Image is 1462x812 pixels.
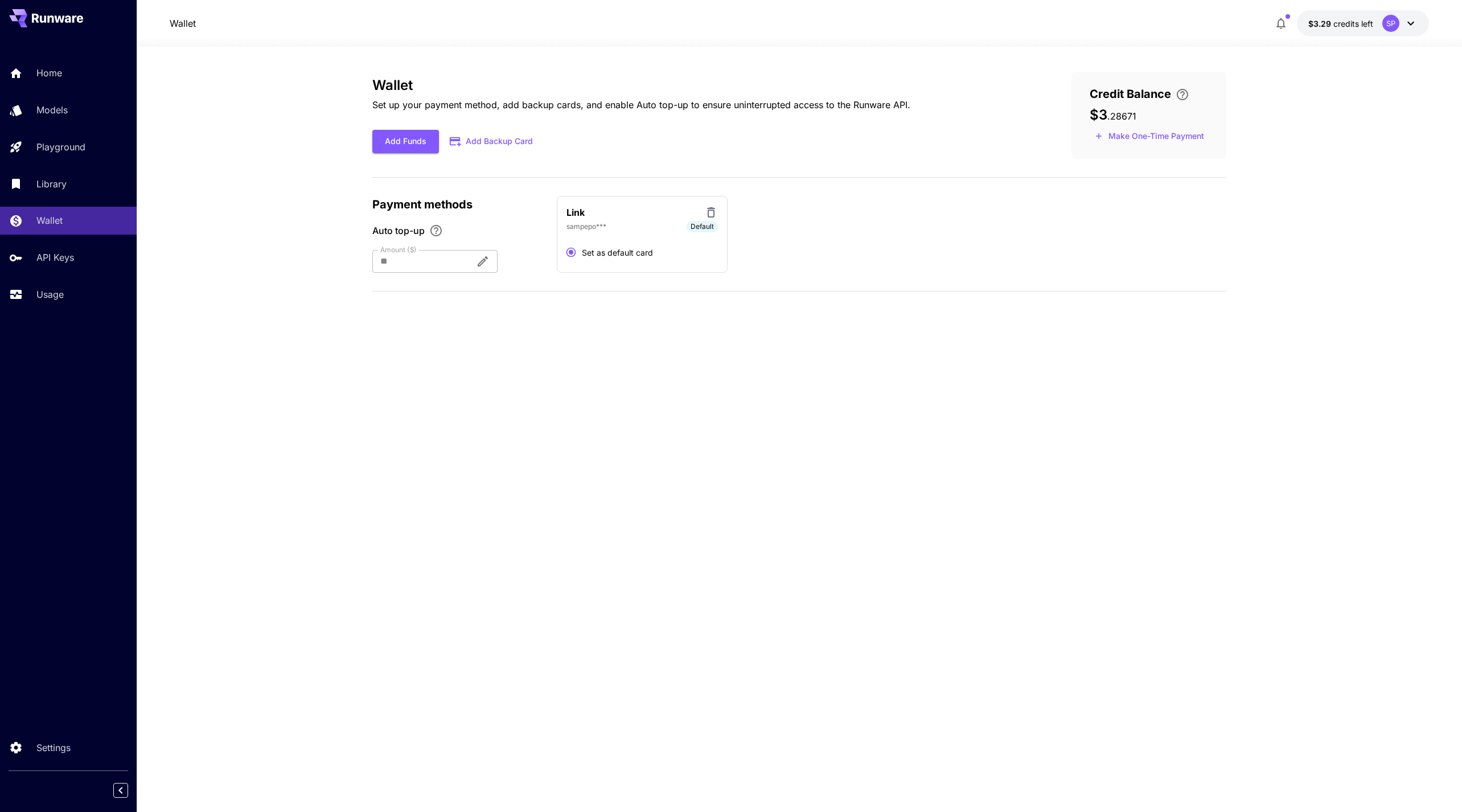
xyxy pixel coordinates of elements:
p: Usage [36,288,64,301]
button: Make a one-time, non-recurring payment [1090,128,1209,145]
p: Home [36,66,62,80]
button: $3.28671SP [1297,10,1429,36]
iframe: Chat Widget [1405,757,1462,812]
div: $3.28671 [1308,18,1373,30]
span: $3 [1090,106,1107,123]
span: Auto top-up [372,224,425,237]
p: Payment methods [372,196,543,213]
button: Add Funds [372,130,439,153]
label: Amount ($) [380,245,417,255]
p: Link [566,206,585,219]
h3: Wallet [372,77,910,93]
p: Settings [36,741,71,754]
a: Wallet [170,17,196,30]
span: $3.29 [1308,19,1333,28]
p: Wallet [36,214,63,227]
span: credits left [1333,19,1373,28]
nav: breadcrumb [170,17,196,30]
p: Library [36,177,67,191]
div: SP [1382,15,1399,32]
span: Credit Balance [1090,85,1171,102]
p: API Keys [36,251,74,264]
div: Collapse sidebar [122,780,137,801]
button: Add Backup Card [439,130,545,153]
span: Set as default card [582,247,653,259]
button: Enter your card details and choose an Auto top-up amount to avoid service interruptions. We'll au... [1171,88,1194,101]
span: . 28671 [1107,110,1136,122]
p: Playground [36,140,85,154]
button: Collapse sidebar [113,783,128,798]
button: Enable Auto top-up to ensure uninterrupted service. We'll automatically bill the chosen amount wh... [425,224,447,237]
span: Default [687,222,718,232]
p: Models [36,103,68,117]
p: Set up your payment method, add backup cards, and enable Auto top-up to ensure uninterrupted acce... [372,98,910,112]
